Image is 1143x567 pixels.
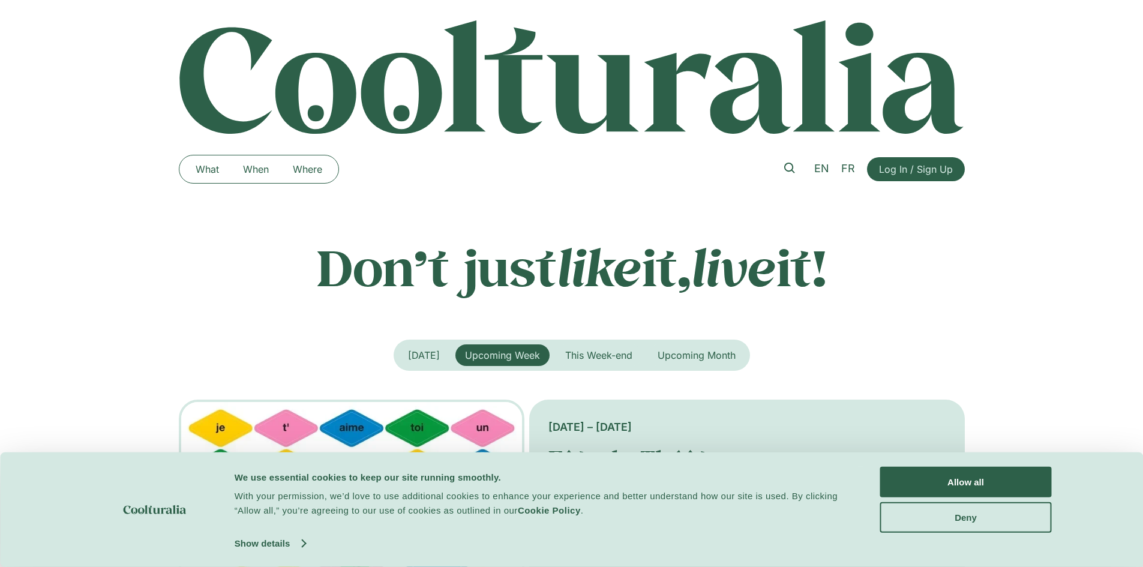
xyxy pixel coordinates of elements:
div: [DATE] – [DATE] [548,419,945,435]
p: Don’t just it, it! [179,237,965,297]
span: With your permission, we’d love to use additional cookies to enhance your experience and better u... [235,491,838,515]
span: FR [841,162,855,175]
a: What [184,160,231,179]
a: Cookie Policy [518,505,581,515]
button: Deny [880,502,1052,532]
img: logo [123,505,186,514]
a: Log In / Sign Up [867,157,965,181]
span: [DATE] [408,349,440,361]
em: like [557,233,642,300]
span: Upcoming Month [658,349,736,361]
a: Where [281,160,334,179]
nav: Menu [184,160,334,179]
span: . [581,505,584,515]
button: Allow all [880,467,1052,497]
span: This Week-end [565,349,632,361]
a: Show details [235,535,305,553]
span: Upcoming Week [465,349,540,361]
a: FR [835,160,861,178]
a: When [231,160,281,179]
span: EN [814,162,829,175]
a: EN [808,160,835,178]
span: Log In / Sign Up [879,162,953,176]
em: live [691,233,776,300]
div: We use essential cookies to keep our site running smoothly. [235,470,853,484]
